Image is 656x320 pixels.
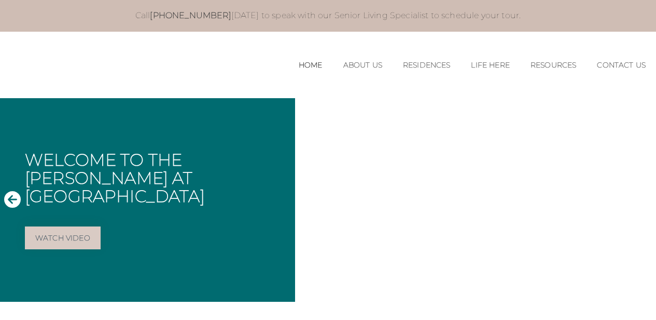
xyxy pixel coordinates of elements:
[403,61,451,70] a: Residences
[343,61,382,70] a: About Us
[25,226,101,249] a: Watch Video
[43,10,613,21] p: Call [DATE] to speak with our Senior Living Specialist to schedule your tour.
[299,61,323,70] a: Home
[25,151,287,206] h1: Welcome to The [PERSON_NAME] at [GEOGRAPHIC_DATA]
[150,10,231,20] a: [PHONE_NUMBER]
[597,61,646,70] a: Contact Us
[635,190,652,209] button: Next Slide
[4,190,21,209] button: Previous Slide
[471,61,509,70] a: Life Here
[531,61,576,70] a: Resources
